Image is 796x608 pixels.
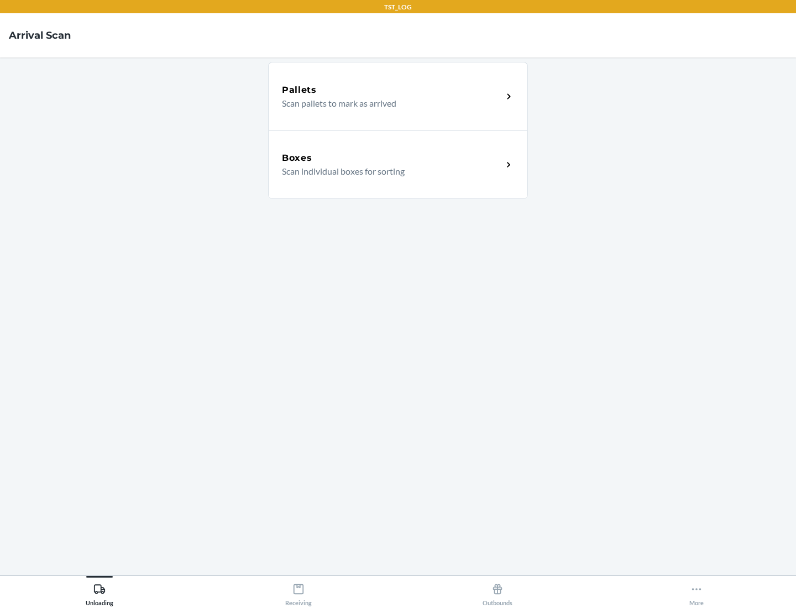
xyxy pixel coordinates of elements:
div: More [689,579,704,606]
a: PalletsScan pallets to mark as arrived [268,62,528,130]
div: Receiving [285,579,312,606]
button: More [597,576,796,606]
h5: Boxes [282,151,312,165]
h4: Arrival Scan [9,28,71,43]
p: Scan pallets to mark as arrived [282,97,494,110]
h5: Pallets [282,83,317,97]
div: Outbounds [483,579,512,606]
a: BoxesScan individual boxes for sorting [268,130,528,199]
button: Receiving [199,576,398,606]
div: Unloading [86,579,113,606]
p: TST_LOG [384,2,412,12]
p: Scan individual boxes for sorting [282,165,494,178]
button: Outbounds [398,576,597,606]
